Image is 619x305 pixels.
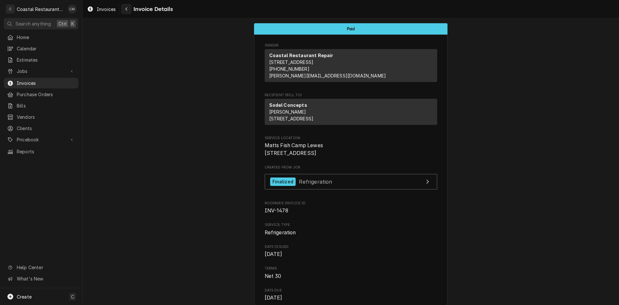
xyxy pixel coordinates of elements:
span: Create [17,294,32,300]
span: INV-1478 [265,208,288,214]
div: Recipient (Bill To) [265,99,437,127]
div: Roopairs Invoice ID [265,201,437,215]
div: Terms [265,266,437,280]
div: Invoice Recipient [265,93,437,128]
span: C [71,293,74,300]
button: Search anythingCtrlK [4,18,78,29]
span: Created From Job [265,165,437,170]
span: Purchase Orders [17,91,75,98]
span: Service Location [265,142,437,157]
a: Home [4,32,78,43]
a: Invoices [84,4,118,15]
span: Refrigeration [265,229,296,236]
div: C [6,5,15,14]
span: Service Location [265,136,437,141]
span: Sender [265,43,437,48]
span: Estimates [17,56,75,63]
span: Service Type [265,229,437,237]
button: Navigate back [121,4,132,14]
div: Invoice Sender [265,43,437,85]
span: Bills [17,102,75,109]
span: Help Center [17,264,74,271]
div: Coastal Restaurant Repair [17,6,64,13]
span: Vendors [17,114,75,120]
div: Date Due [265,288,437,302]
a: View Job [265,174,437,190]
span: What's New [17,275,74,282]
a: Vendors [4,112,78,122]
span: Invoices [97,6,116,13]
span: Roopairs Invoice ID [265,201,437,206]
div: Chad McMaster's Avatar [68,5,77,14]
span: Invoices [17,80,75,86]
span: Invoice Details [132,5,172,14]
span: K [71,20,74,27]
a: Reports [4,146,78,157]
span: [DATE] [265,251,282,257]
span: [PERSON_NAME] [STREET_ADDRESS] [269,109,314,121]
span: [DATE] [265,295,282,301]
a: Go to Pricebook [4,134,78,145]
span: Recipient (Bill To) [265,93,437,98]
span: Terms [265,272,437,280]
div: Finalized [270,178,296,186]
div: Status [254,23,447,35]
strong: Sodel Concepts [269,102,307,108]
a: Bills [4,100,78,111]
div: Recipient (Bill To) [265,99,437,125]
span: Roopairs Invoice ID [265,207,437,215]
a: [PHONE_NUMBER] [269,66,309,72]
a: Invoices [4,78,78,88]
span: Date Issued [265,250,437,258]
a: Go to What's New [4,273,78,284]
span: Clients [17,125,75,132]
span: Paid [347,27,355,31]
div: CM [68,5,77,14]
a: Go to Help Center [4,262,78,273]
span: Net 30 [265,273,281,279]
span: Home [17,34,75,41]
span: Ctrl [58,20,67,27]
span: Pricebook [17,136,65,143]
span: Service Type [265,222,437,228]
span: [STREET_ADDRESS] [269,59,314,65]
strong: Coastal Restaurant Repair [269,53,333,58]
a: Purchase Orders [4,89,78,100]
a: Go to Jobs [4,66,78,76]
a: Estimates [4,55,78,65]
span: Terms [265,266,437,271]
a: Calendar [4,43,78,54]
div: Sender [265,49,437,85]
span: Jobs [17,68,65,75]
span: Refrigeration [299,178,332,185]
span: Matts Fish Camp Lewes [STREET_ADDRESS] [265,142,323,156]
span: Date Due [265,288,437,293]
a: Clients [4,123,78,134]
div: Sender [265,49,437,82]
div: Service Type [265,222,437,236]
a: [PERSON_NAME][EMAIL_ADDRESS][DOMAIN_NAME] [269,73,386,78]
span: Reports [17,148,75,155]
span: Date Issued [265,244,437,249]
div: Created From Job [265,165,437,193]
div: Service Location [265,136,437,157]
span: Calendar [17,45,75,52]
div: Date Issued [265,244,437,258]
span: Search anything [15,20,51,27]
span: Date Due [265,294,437,302]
